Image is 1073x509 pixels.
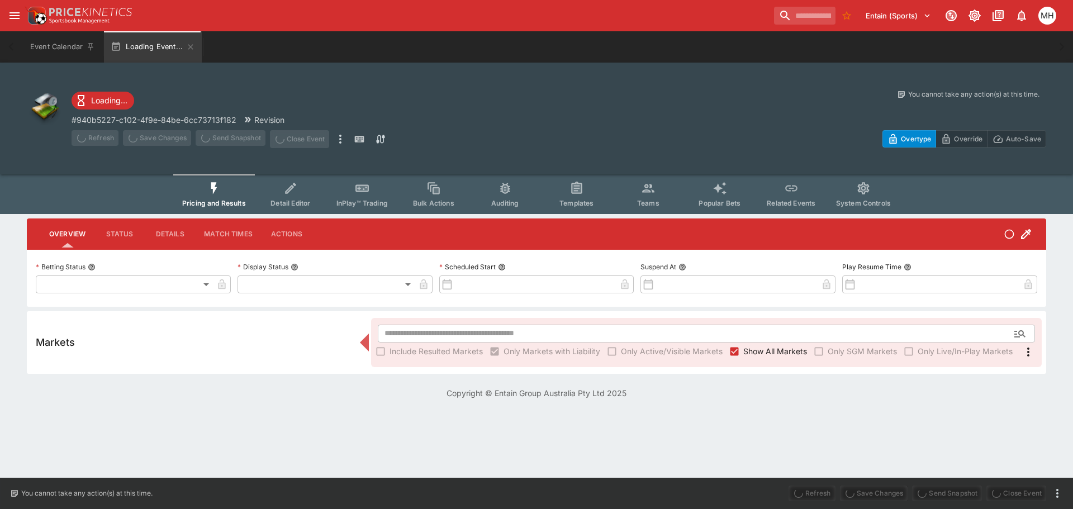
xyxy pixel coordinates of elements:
[334,130,347,148] button: more
[25,4,47,27] img: PriceKinetics Logo
[774,7,835,25] input: search
[743,345,807,357] span: Show All Markets
[836,199,891,207] span: System Controls
[1006,133,1041,145] p: Auto-Save
[145,221,195,248] button: Details
[901,133,931,145] p: Overtype
[965,6,985,26] button: Toggle light/dark mode
[491,199,519,207] span: Auditing
[504,345,600,357] span: Only Markets with Liability
[882,130,1046,148] div: Start From
[72,114,236,126] p: Copy To Clipboard
[637,199,659,207] span: Teams
[195,221,262,248] button: Match Times
[413,199,454,207] span: Bulk Actions
[882,130,936,148] button: Overtype
[842,262,901,272] p: Play Resume Time
[36,336,75,349] h5: Markets
[941,6,961,26] button: Connected to PK
[104,31,202,63] button: Loading Event...
[21,488,153,498] p: You cannot take any action(s) at this time.
[23,31,102,63] button: Event Calendar
[908,89,1039,99] p: You cannot take any action(s) at this time.
[954,133,982,145] p: Override
[270,199,310,207] span: Detail Editor
[40,221,94,248] button: Overview
[1051,487,1064,500] button: more
[88,263,96,271] button: Betting Status
[49,8,132,16] img: PriceKinetics
[859,7,938,25] button: Select Tenant
[987,130,1046,148] button: Auto-Save
[498,263,506,271] button: Scheduled Start
[767,199,815,207] span: Related Events
[173,174,900,214] div: Event type filters
[27,89,63,125] img: other.png
[262,221,312,248] button: Actions
[94,221,145,248] button: Status
[1012,6,1032,26] button: Notifications
[838,7,856,25] button: No Bookmarks
[36,262,86,272] p: Betting Status
[559,199,594,207] span: Templates
[238,262,288,272] p: Display Status
[828,345,897,357] span: Only SGM Markets
[1022,345,1035,359] svg: More
[988,6,1008,26] button: Documentation
[4,6,25,26] button: open drawer
[640,262,676,272] p: Suspend At
[390,345,483,357] span: Include Resulted Markets
[439,262,496,272] p: Scheduled Start
[621,345,723,357] span: Only Active/Visible Markets
[936,130,987,148] button: Override
[91,94,127,106] p: Loading...
[1035,3,1060,28] button: Michael Hutchinson
[336,199,388,207] span: InPlay™ Trading
[678,263,686,271] button: Suspend At
[254,114,284,126] p: Revision
[904,263,911,271] button: Play Resume Time
[182,199,246,207] span: Pricing and Results
[699,199,740,207] span: Popular Bets
[49,18,110,23] img: Sportsbook Management
[291,263,298,271] button: Display Status
[1010,324,1030,344] button: Open
[918,345,1013,357] span: Only Live/In-Play Markets
[1038,7,1056,25] div: Michael Hutchinson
